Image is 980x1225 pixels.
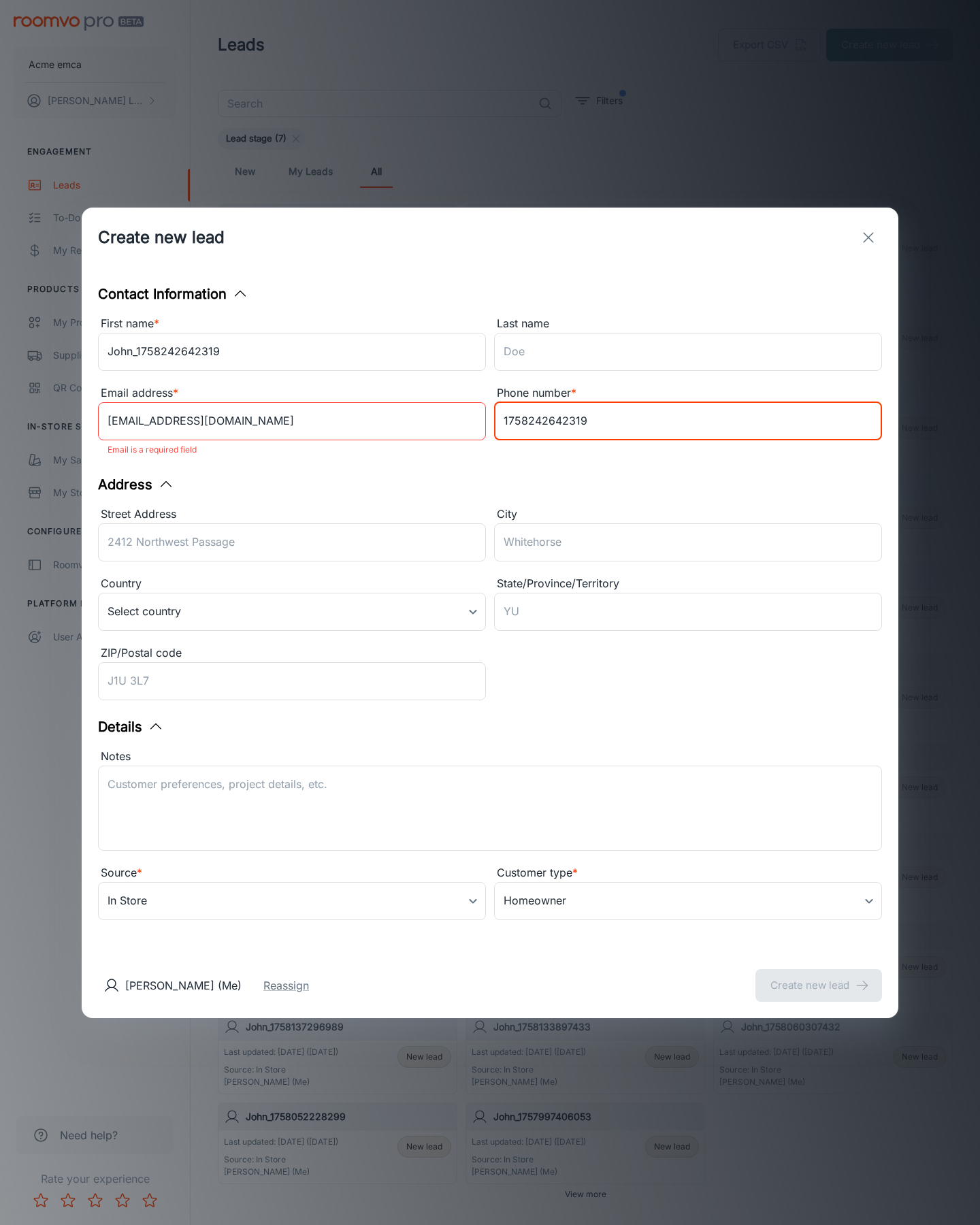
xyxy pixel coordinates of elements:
input: J1U 3L7 [98,662,486,700]
div: Source [98,864,486,882]
div: Country [98,575,486,593]
input: +1 439-123-4567 [494,402,882,440]
div: Homeowner [494,882,882,920]
div: Customer type [494,864,882,882]
button: Contact Information [98,284,248,304]
input: myname@example.com [98,402,486,440]
div: Email address [98,385,486,402]
div: City [494,506,882,523]
div: State/Province/Territory [494,575,882,593]
div: Notes [98,748,882,766]
input: John [98,333,486,371]
div: In Store [98,882,486,920]
p: [PERSON_NAME] (Me) [125,977,242,994]
input: YU [494,593,882,631]
button: Reassign [263,977,309,994]
div: Last name [494,315,882,333]
input: Whitehorse [494,523,882,561]
div: Phone number [494,385,882,402]
div: Select country [98,593,486,631]
input: 2412 Northwest Passage [98,523,486,561]
button: exit [855,224,882,251]
div: Street Address [98,506,486,523]
input: Doe [494,333,882,371]
h1: Create new lead [98,225,225,250]
button: Details [98,717,164,737]
button: Address [98,474,174,495]
div: First name [98,315,486,333]
p: Email is a required field [108,442,476,458]
div: ZIP/Postal code [98,644,486,662]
